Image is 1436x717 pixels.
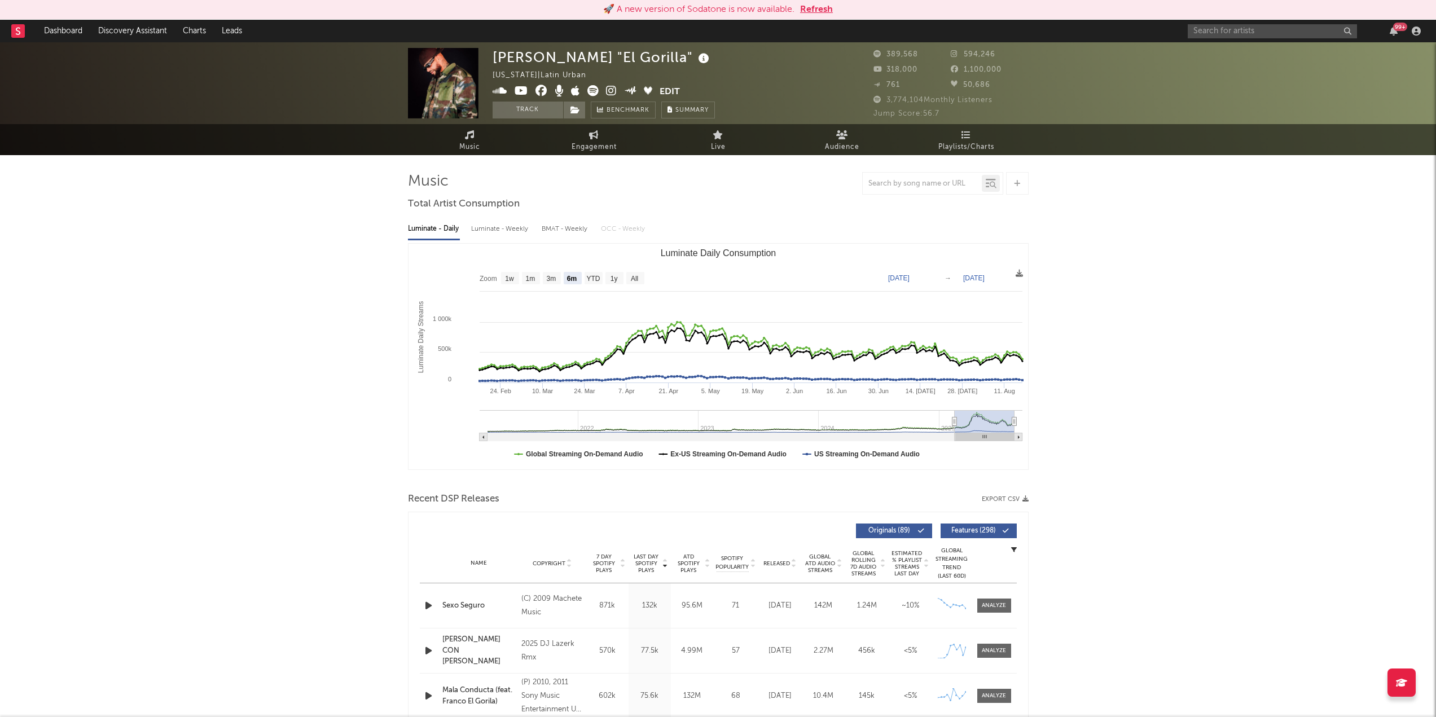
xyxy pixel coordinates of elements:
[826,388,846,394] text: 16. Jun
[493,102,563,118] button: Track
[763,560,790,567] span: Released
[825,140,859,154] span: Audience
[607,104,649,117] span: Benchmark
[805,690,842,702] div: 10.4M
[526,450,643,458] text: Global Streaming On-Demand Audio
[711,140,726,154] span: Live
[963,274,985,282] text: [DATE]
[716,690,756,702] div: 68
[888,274,910,282] text: [DATE]
[1188,24,1357,38] input: Search for artists
[493,48,712,67] div: [PERSON_NAME] "El Gorilla"
[442,559,516,568] div: Name
[800,3,833,16] button: Refresh
[780,124,904,155] a: Audience
[480,275,497,283] text: Zoom
[631,690,668,702] div: 75.6k
[521,637,583,665] div: 2025 DJ Lazerk Rmx
[675,107,709,113] span: Summary
[670,450,787,458] text: Ex-US Streaming On-Demand Audio
[786,388,803,394] text: 2. Jun
[945,274,951,282] text: →
[674,600,710,612] div: 95.6M
[658,388,678,394] text: 21. Apr
[661,102,715,118] button: Summary
[951,51,995,58] span: 594,246
[892,690,929,702] div: <5%
[572,140,617,154] span: Engagement
[951,66,1002,73] span: 1,100,000
[856,524,932,538] button: Originals(89)
[432,315,451,322] text: 1 000k
[589,553,619,574] span: 7 Day Spotify Plays
[716,600,756,612] div: 71
[1390,27,1398,36] button: 99+
[935,547,969,580] div: Global Streaming Trend (Last 60D)
[90,20,175,42] a: Discovery Assistant
[521,592,583,619] div: (C) 2009 Machete Music
[892,550,923,577] span: Estimated % Playlist Streams Last Day
[631,645,668,657] div: 77.5k
[951,81,990,89] span: 50,686
[848,690,886,702] div: 145k
[873,51,918,58] span: 389,568
[591,102,656,118] a: Benchmark
[630,275,638,283] text: All
[948,527,1000,534] span: Features ( 298 )
[863,527,915,534] span: Originals ( 89 )
[660,248,776,258] text: Luminate Daily Consumption
[442,685,516,707] a: Mala Conducta (feat. Franco El Gorila)
[873,110,939,117] span: Jump Score: 56.7
[905,388,935,394] text: 14. [DATE]
[674,690,710,702] div: 132M
[848,600,886,612] div: 1.24M
[408,197,520,211] span: Total Artist Consumption
[805,645,842,657] div: 2.27M
[982,496,1029,503] button: Export CSV
[848,645,886,657] div: 456k
[863,179,982,188] input: Search by song name or URL
[656,124,780,155] a: Live
[438,345,451,352] text: 500k
[814,450,920,458] text: US Streaming On-Demand Audio
[660,85,680,99] button: Edit
[589,690,626,702] div: 602k
[409,244,1028,469] svg: Luminate Daily Consumption
[761,645,799,657] div: [DATE]
[741,388,764,394] text: 19. May
[761,600,799,612] div: [DATE]
[805,600,842,612] div: 142M
[674,645,710,657] div: 4.99M
[586,275,600,283] text: YTD
[533,560,565,567] span: Copyright
[674,553,704,574] span: ATD Spotify Plays
[408,219,460,239] div: Luminate - Daily
[525,275,535,283] text: 1m
[574,388,595,394] text: 24. Mar
[716,645,756,657] div: 57
[505,275,514,283] text: 1w
[631,600,668,612] div: 132k
[459,140,480,154] span: Music
[532,388,553,394] text: 10. Mar
[994,388,1015,394] text: 11. Aug
[442,634,516,667] a: [PERSON_NAME] CON [PERSON_NAME]
[610,275,617,283] text: 1y
[589,600,626,612] div: 871k
[416,301,424,373] text: Luminate Daily Streams
[873,81,900,89] span: 761
[1393,23,1407,31] div: 99 +
[447,376,451,382] text: 0
[175,20,214,42] a: Charts
[408,492,499,506] span: Recent DSP Releases
[542,219,590,239] div: BMAT - Weekly
[408,124,532,155] a: Music
[701,388,720,394] text: 5. May
[947,388,977,394] text: 28. [DATE]
[36,20,90,42] a: Dashboard
[521,676,583,716] div: (P) 2010, 2011 Sony Music Entertainment US Latin LLC
[442,600,516,612] a: Sexo Seguro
